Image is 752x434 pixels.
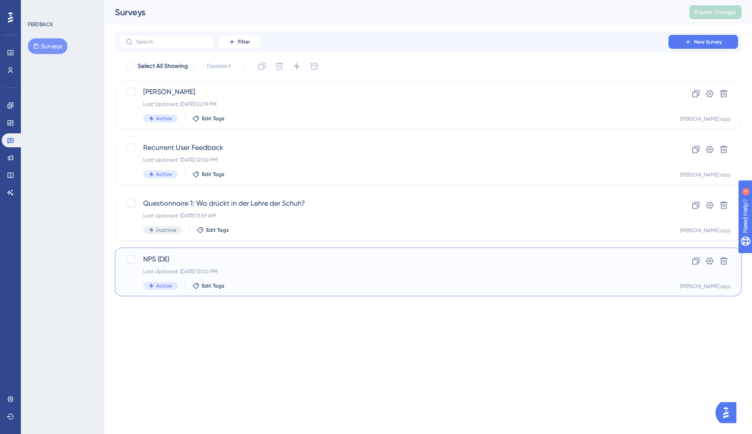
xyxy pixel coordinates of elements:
div: [PERSON_NAME] app [680,171,731,178]
span: Deselect [207,61,231,71]
span: Publish Changes [695,9,736,16]
div: 4 [60,4,63,11]
iframe: UserGuiding AI Assistant Launcher [715,400,742,426]
span: Select All Showing [138,61,188,71]
button: New Survey [668,35,738,49]
span: Inactive [156,227,176,234]
button: Edit Tags [192,171,225,178]
div: Last Updated: [DATE] 12:00 PM [143,156,644,163]
div: [PERSON_NAME] app [680,227,731,234]
div: Last Updated: [DATE] 11:59 AM [143,212,644,219]
div: [PERSON_NAME] app [680,115,731,122]
span: Active [156,115,172,122]
button: Edit Tags [192,282,225,289]
span: Edit Tags [202,282,225,289]
div: Last Updated: [DATE] 02:19 PM [143,101,644,108]
span: Edit Tags [202,115,225,122]
span: Active [156,171,172,178]
div: Surveys [115,6,668,18]
div: FEEDBACK [28,21,53,28]
span: Edit Tags [202,171,225,178]
span: Need Help? [20,2,54,13]
button: Publish Changes [689,5,742,19]
span: [PERSON_NAME] [143,87,644,97]
button: Filter [218,35,261,49]
span: New Survey [694,38,722,45]
div: Last Updated: [DATE] 12:00 PM [143,268,644,275]
span: Questionnaire 1: Wo drückt in der Lehre der Schuh? [143,198,644,209]
button: Edit Tags [192,115,225,122]
span: Filter [238,38,250,45]
span: Recurrent User Feedback [143,142,644,153]
button: Surveys [28,38,67,54]
span: Edit Tags [206,227,229,234]
span: Active [156,282,172,289]
button: Deselect [199,58,239,74]
span: NPS (DE) [143,254,644,264]
div: [PERSON_NAME] app [680,283,731,290]
button: Edit Tags [197,227,229,234]
input: Search [136,39,207,45]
